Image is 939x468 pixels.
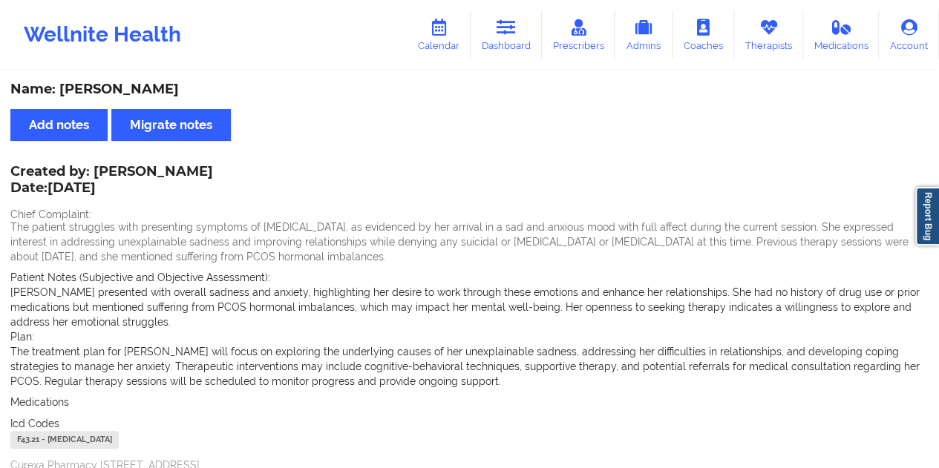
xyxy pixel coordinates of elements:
a: Medications [803,10,880,59]
button: Migrate notes [111,109,231,141]
span: Icd Codes [10,418,59,429]
a: Prescribers [542,10,615,59]
a: Admins [615,10,673,59]
span: Patient Notes (Subjective and Objective Assessment): [10,271,270,283]
a: Account [879,10,939,59]
a: Coaches [673,10,734,59]
p: The treatment plan for [PERSON_NAME] will focus on exploring the underlying causes of her unexpla... [10,344,929,389]
span: Medications [10,396,69,408]
div: F43.21 - [MEDICAL_DATA] [10,431,119,449]
span: Plan: [10,331,34,343]
div: Name: [PERSON_NAME] [10,81,929,98]
span: Chief Complaint: [10,208,91,220]
a: Calendar [407,10,471,59]
p: [PERSON_NAME] presented with overall sadness and anxiety, highlighting her desire to work through... [10,285,929,329]
p: Date: [DATE] [10,179,213,198]
a: Dashboard [471,10,542,59]
a: Report Bug [915,187,939,245]
button: Add notes [10,109,108,141]
p: The patient struggles with presenting symptoms of [MEDICAL_DATA], as evidenced by her arrival in ... [10,220,929,264]
div: Created by: [PERSON_NAME] [10,164,213,198]
a: Therapists [734,10,803,59]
